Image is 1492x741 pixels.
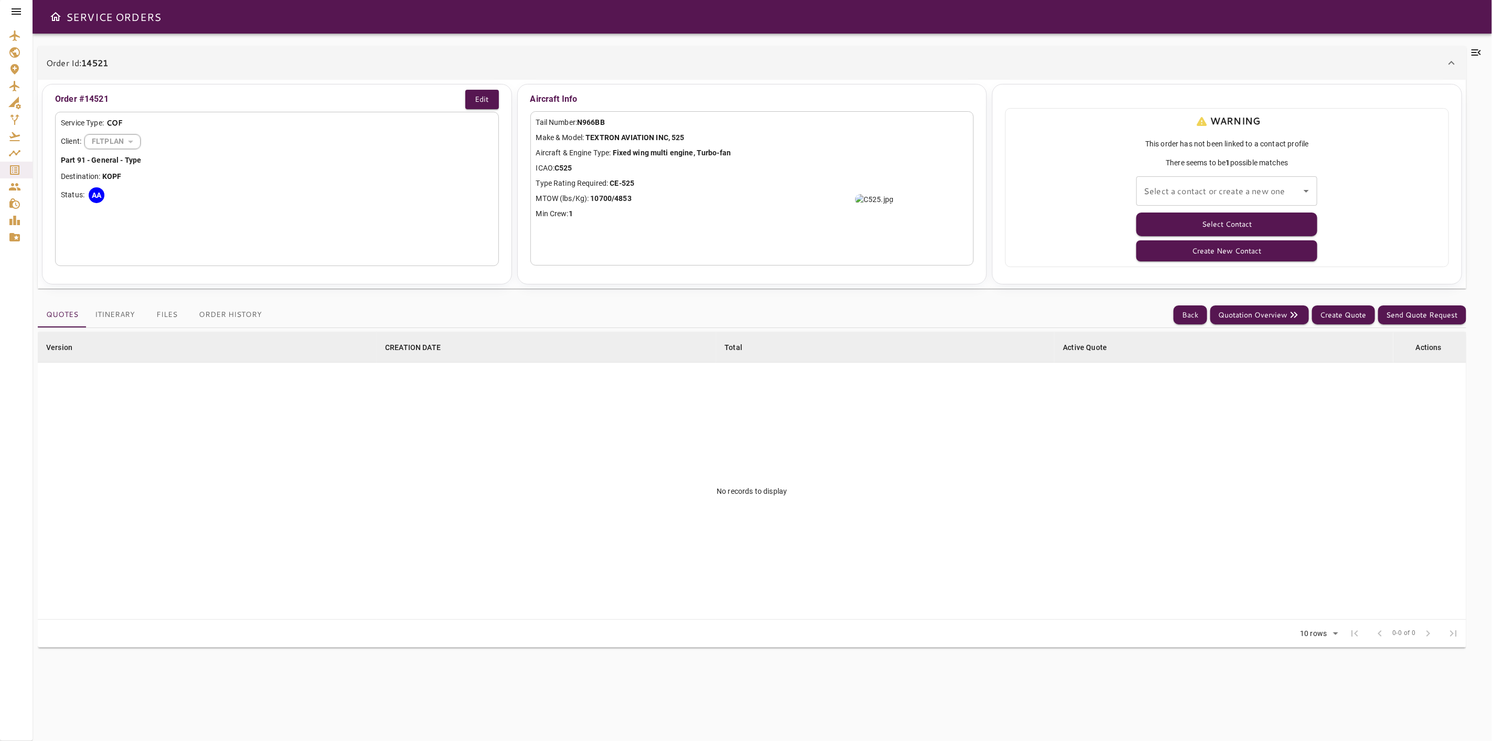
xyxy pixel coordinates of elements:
p: Status: [61,189,84,200]
p: Type Rating Required: [536,178,968,189]
p: ICAO: [536,163,968,174]
button: Create New Contact [1136,240,1317,261]
p: Aircraft & Engine Type: [536,147,968,158]
p: Destination: [61,171,493,182]
p: Order #14521 [55,93,109,105]
b: CE-525 [610,179,634,187]
span: This order has not been linked to a contact profile [1011,139,1443,149]
b: 10700/4853 [591,194,632,203]
p: WARNING [1193,114,1260,128]
span: Previous Page [1367,621,1392,646]
b: N966BB [577,118,605,126]
p: MTOW (lbs/Kg): [536,193,968,204]
div: Active Quote [1063,341,1107,354]
button: Order History [190,302,270,327]
button: Files [143,302,190,327]
button: Edit [465,90,499,109]
b: Fixed wing multi engine, Turbo-fan [613,149,731,157]
span: CREATION DATE [385,341,454,354]
div: Version [46,341,72,354]
div: Total [724,341,742,354]
button: Send Quote Request [1378,305,1466,325]
div: FLTPLAN [84,128,141,155]
p: COF [106,118,123,129]
span: Active Quote [1063,341,1121,354]
b: O [107,172,112,181]
b: K [102,172,107,181]
span: Last Page [1441,621,1466,646]
td: No records to display [38,363,1466,620]
b: 1 [1226,158,1230,167]
p: Part 91 - General - Type [61,155,493,166]
span: There seems to be possible matches [1011,157,1443,168]
div: 10 rows [1297,629,1329,638]
p: Aircraft Info [530,90,974,109]
button: Open drawer [45,6,66,27]
p: Tail Number: [536,117,968,128]
span: 0-0 of 0 [1392,628,1415,639]
h6: SERVICE ORDERS [66,8,161,25]
b: TEXTRON AVIATION INC, 525 [585,133,684,142]
div: Service Type: [61,118,493,129]
div: 10 rows [1293,626,1342,642]
button: Quotation Overview [1210,305,1309,325]
span: Next Page [1416,621,1441,646]
button: Back [1174,305,1207,325]
button: Open [1299,184,1314,198]
b: C525 [555,164,572,172]
div: AA [89,187,104,203]
div: basic tabs example [38,302,270,327]
button: Create Quote [1312,305,1375,325]
b: 1 [569,209,573,218]
b: 14521 [81,57,108,69]
b: F [117,172,121,181]
div: Order Id:14521 [38,46,1466,80]
button: Select Contact [1136,213,1317,236]
span: First Page [1342,621,1367,646]
button: Itinerary [87,302,143,327]
p: Make & Model: [536,132,968,143]
button: Quotes [38,302,87,327]
p: Order Id: [46,57,108,69]
div: Order Id:14521 [38,80,1466,289]
div: Client: [61,134,493,150]
p: Min Crew: [536,208,968,219]
div: CREATION DATE [385,341,441,354]
b: P [112,172,117,181]
img: C525.jpg [855,194,893,205]
span: Version [46,341,86,354]
span: Total [724,341,756,354]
